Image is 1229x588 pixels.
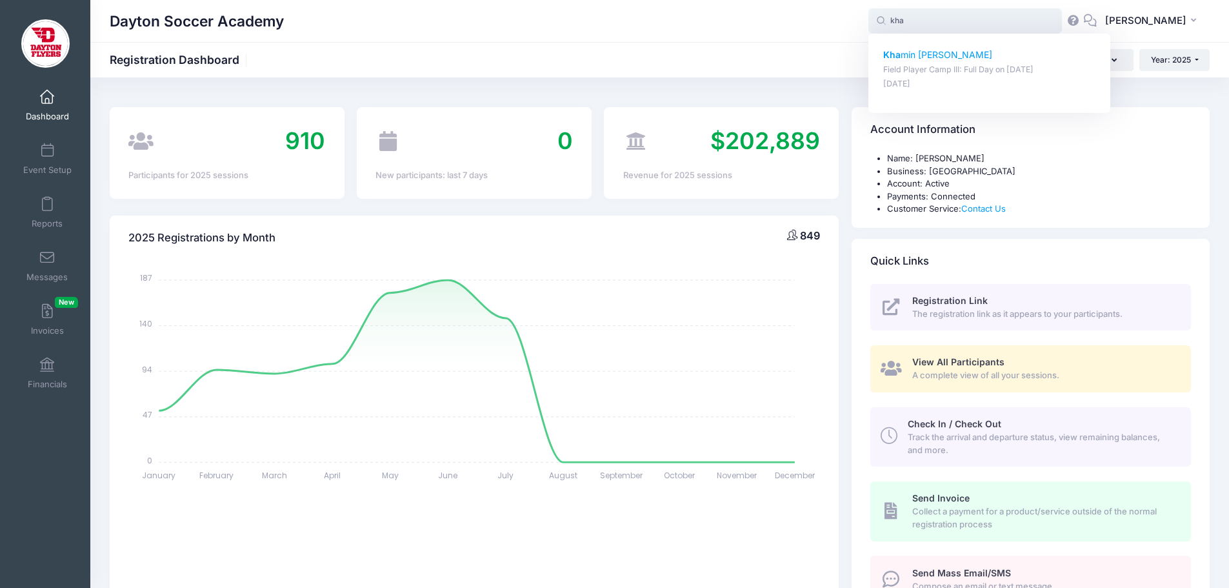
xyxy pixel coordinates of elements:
[600,470,643,481] tspan: September
[148,454,153,465] tspan: 0
[128,219,275,256] h4: 2025 Registrations by Month
[17,297,78,342] a: InvoicesNew
[143,363,153,374] tspan: 94
[883,48,1096,62] p: min [PERSON_NAME]
[717,470,757,481] tspan: November
[140,318,153,329] tspan: 140
[200,470,234,481] tspan: February
[262,470,287,481] tspan: March
[28,379,67,390] span: Financials
[908,431,1176,456] span: Track the arrival and departure status, view remaining balances, and more.
[887,203,1191,216] li: Customer Service:
[141,272,153,283] tspan: 187
[17,136,78,181] a: Event Setup
[498,470,514,481] tspan: July
[128,169,325,182] div: Participants for 2025 sessions
[26,111,69,122] span: Dashboard
[623,169,820,182] div: Revenue for 2025 sessions
[870,345,1191,392] a: View All Participants A complete view of all your sessions.
[800,229,820,242] span: 849
[110,6,284,36] h1: Dayton Soccer Academy
[870,407,1191,467] a: Check In / Check Out Track the arrival and departure status, view remaining balances, and more.
[912,356,1004,367] span: View All Participants
[710,127,820,155] span: $202,889
[21,19,70,68] img: Dayton Soccer Academy
[439,470,458,481] tspan: June
[31,325,64,336] span: Invoices
[912,308,1176,321] span: The registration link as it appears to your participants.
[143,409,153,420] tspan: 47
[883,64,1096,76] p: Field Player Camp III: Full Day on [DATE]
[17,243,78,289] a: Messages
[912,505,1176,531] span: Collect a payment for a product/service outside of the normal registration process
[870,482,1191,541] a: Send Invoice Collect a payment for a product/service outside of the normal registration process
[285,127,325,155] span: 910
[55,297,78,308] span: New
[23,165,72,176] span: Event Setup
[17,350,78,396] a: Financials
[375,169,572,182] div: New participants: last 7 days
[912,492,970,503] span: Send Invoice
[908,418,1001,429] span: Check In / Check Out
[32,218,63,229] span: Reports
[1151,55,1191,65] span: Year: 2025
[870,284,1191,331] a: Registration Link The registration link as it appears to your participants.
[887,152,1191,165] li: Name: [PERSON_NAME]
[382,470,399,481] tspan: May
[912,369,1176,382] span: A complete view of all your sessions.
[550,470,578,481] tspan: August
[1097,6,1210,36] button: [PERSON_NAME]
[26,272,68,283] span: Messages
[17,190,78,235] a: Reports
[887,177,1191,190] li: Account: Active
[324,470,341,481] tspan: April
[1105,14,1186,28] span: [PERSON_NAME]
[912,295,988,306] span: Registration Link
[870,112,975,148] h4: Account Information
[17,83,78,128] a: Dashboard
[883,49,901,60] strong: Kha
[110,53,250,66] h1: Registration Dashboard
[961,203,1006,214] a: Contact Us
[775,470,815,481] tspan: December
[1139,49,1210,71] button: Year: 2025
[887,165,1191,178] li: Business: [GEOGRAPHIC_DATA]
[664,470,695,481] tspan: October
[883,78,1096,90] p: [DATE]
[557,127,573,155] span: 0
[887,190,1191,203] li: Payments: Connected
[870,243,929,279] h4: Quick Links
[143,470,176,481] tspan: January
[868,8,1062,34] input: Search by First Name, Last Name, or Email...
[912,567,1011,578] span: Send Mass Email/SMS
